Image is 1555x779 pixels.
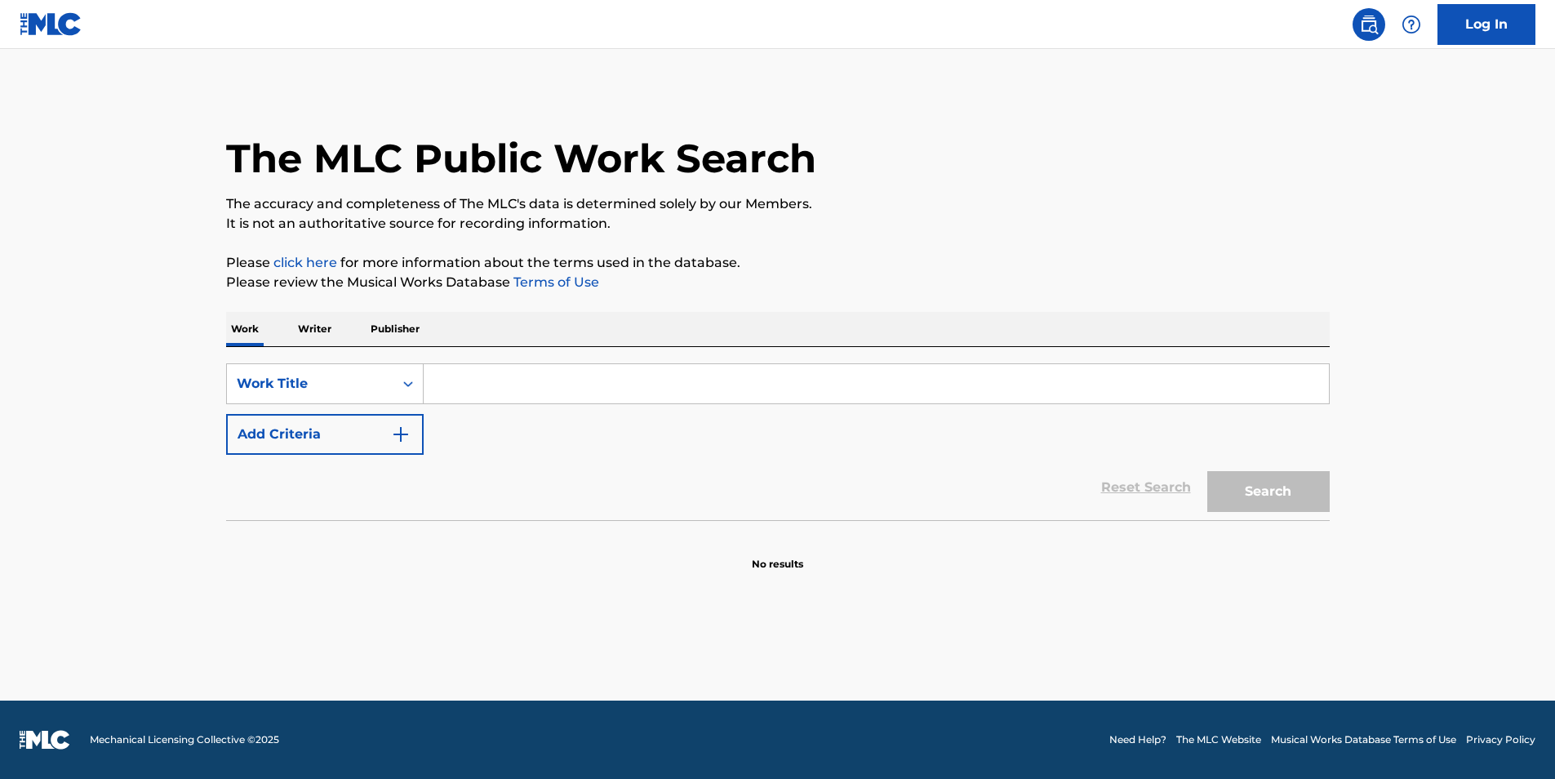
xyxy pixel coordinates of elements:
a: click here [273,255,337,270]
a: The MLC Website [1176,732,1261,747]
div: Help [1395,8,1428,41]
p: Writer [293,312,336,346]
a: Log In [1437,4,1535,45]
a: Privacy Policy [1466,732,1535,747]
p: It is not an authoritative source for recording information. [226,214,1330,234]
p: The accuracy and completeness of The MLC's data is determined solely by our Members. [226,194,1330,214]
a: Need Help? [1109,732,1166,747]
p: No results [752,537,803,572]
img: MLC Logo [20,12,82,36]
p: Publisher [366,312,424,346]
a: Musical Works Database Terms of Use [1271,732,1456,747]
a: Terms of Use [510,274,599,290]
img: logo [20,730,70,750]
span: Mechanical Licensing Collective © 2025 [90,732,279,747]
p: Please review the Musical Works Database [226,273,1330,292]
div: Work Title [237,374,384,394]
img: 9d2ae6d4665cec9f34b9.svg [391,425,411,444]
img: search [1359,15,1379,34]
form: Search Form [226,363,1330,520]
button: Add Criteria [226,414,424,455]
img: help [1402,15,1421,34]
h1: The MLC Public Work Search [226,134,816,183]
p: Please for more information about the terms used in the database. [226,253,1330,273]
a: Public Search [1353,8,1385,41]
p: Work [226,312,264,346]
